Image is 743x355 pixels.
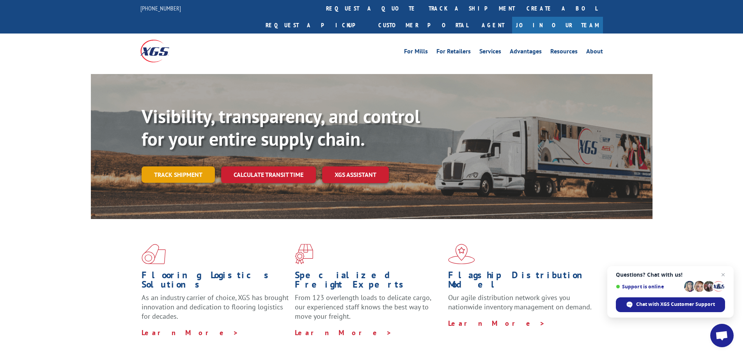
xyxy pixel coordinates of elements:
span: Support is online [616,284,681,290]
b: Visibility, transparency, and control for your entire supply chain. [142,104,420,151]
a: Agent [474,17,512,34]
a: [PHONE_NUMBER] [140,4,181,12]
span: Our agile distribution network gives you nationwide inventory management on demand. [448,293,592,311]
a: Join Our Team [512,17,603,34]
img: xgs-icon-flagship-distribution-model-red [448,244,475,264]
a: About [586,48,603,57]
span: Close chat [718,270,728,279]
a: Advantages [510,48,542,57]
div: Chat with XGS Customer Support [616,297,725,312]
span: Chat with XGS Customer Support [636,301,715,308]
h1: Specialized Freight Experts [295,270,442,293]
a: Learn More > [295,328,392,337]
a: Track shipment [142,166,215,183]
a: Services [479,48,501,57]
a: Learn More > [142,328,239,337]
div: Open chat [710,324,734,347]
a: XGS ASSISTANT [322,166,389,183]
img: xgs-icon-total-supply-chain-intelligence-red [142,244,166,264]
span: As an industry carrier of choice, XGS has brought innovation and dedication to flooring logistics... [142,293,289,321]
a: For Retailers [436,48,471,57]
h1: Flagship Distribution Model [448,270,596,293]
a: Calculate transit time [221,166,316,183]
img: xgs-icon-focused-on-flooring-red [295,244,313,264]
a: Learn More > [448,319,545,328]
span: Questions? Chat with us! [616,272,725,278]
a: Request a pickup [260,17,372,34]
h1: Flooring Logistics Solutions [142,270,289,293]
a: Resources [550,48,578,57]
p: From 123 overlength loads to delicate cargo, our experienced staff knows the best way to move you... [295,293,442,328]
a: Customer Portal [372,17,474,34]
a: For Mills [404,48,428,57]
